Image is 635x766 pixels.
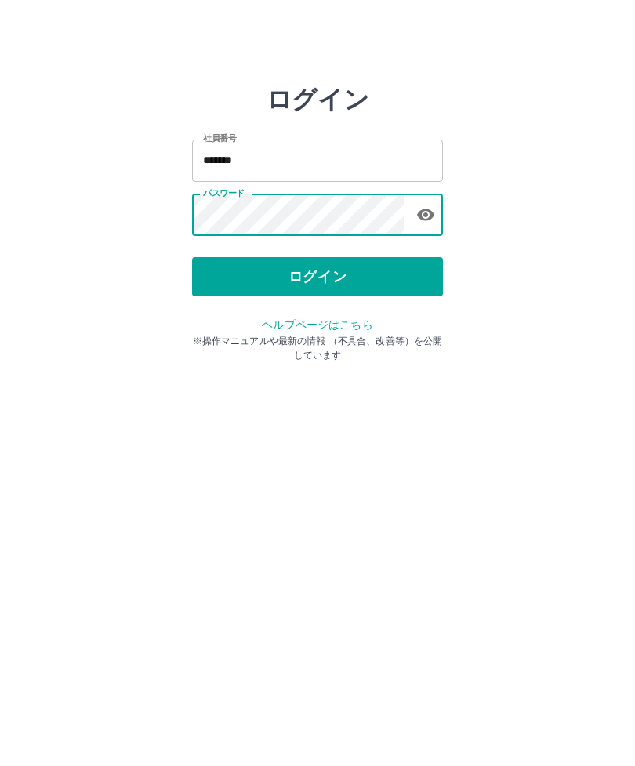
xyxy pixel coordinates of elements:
[262,332,372,345] a: ヘルプページはこちら
[192,271,443,310] button: ログイン
[192,348,443,376] p: ※操作マニュアルや最新の情報 （不具合、改善等）を公開しています
[203,201,245,213] label: パスワード
[203,147,236,158] label: 社員番号
[267,99,369,129] h2: ログイン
